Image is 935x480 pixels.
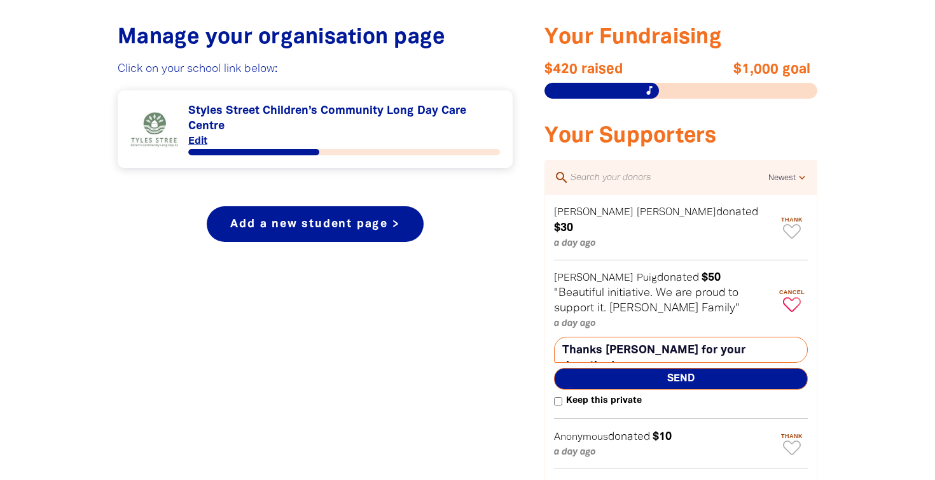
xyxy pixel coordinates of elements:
span: $420 raised [544,62,681,77]
textarea: Thanks [PERSON_NAME] for your donation! [554,337,808,363]
p: "Beautiful initiative. We are proud to support it. [PERSON_NAME] Family" [554,286,773,316]
button: Cancel [776,284,808,316]
button: Thank [776,428,808,460]
span: $1,000 goal [674,62,810,77]
span: Your Supporters [544,127,717,146]
div: Paginated content [130,103,500,155]
span: Manage your organisation page [118,28,445,48]
button: Send [554,368,808,390]
p: a day ago [554,316,773,332]
span: Your Fundraising [544,28,722,48]
button: Thank [776,211,808,244]
em: Anonymous [554,433,608,442]
p: a day ago [554,236,773,251]
em: [PERSON_NAME] [637,208,716,217]
span: Keep this private [562,393,642,409]
i: music_note [644,85,655,96]
i: search [554,170,569,185]
em: $10 [653,432,672,442]
em: $30 [554,223,573,233]
span: Thank [776,216,808,223]
input: Keep this private [554,397,562,406]
span: donated [608,432,650,442]
p: Click on your school link below: [118,62,513,77]
em: Puig [637,274,657,283]
em: [PERSON_NAME] [554,274,634,283]
input: Search your donors [569,169,768,186]
em: $50 [702,272,721,283]
a: Add a new student page > [207,206,423,242]
span: Cancel [776,289,808,295]
span: Thank [776,433,808,439]
span: donated [716,207,758,217]
em: [PERSON_NAME] [554,208,634,217]
p: a day ago [554,445,773,460]
label: Keep this private [554,393,642,409]
span: donated [657,272,699,283]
